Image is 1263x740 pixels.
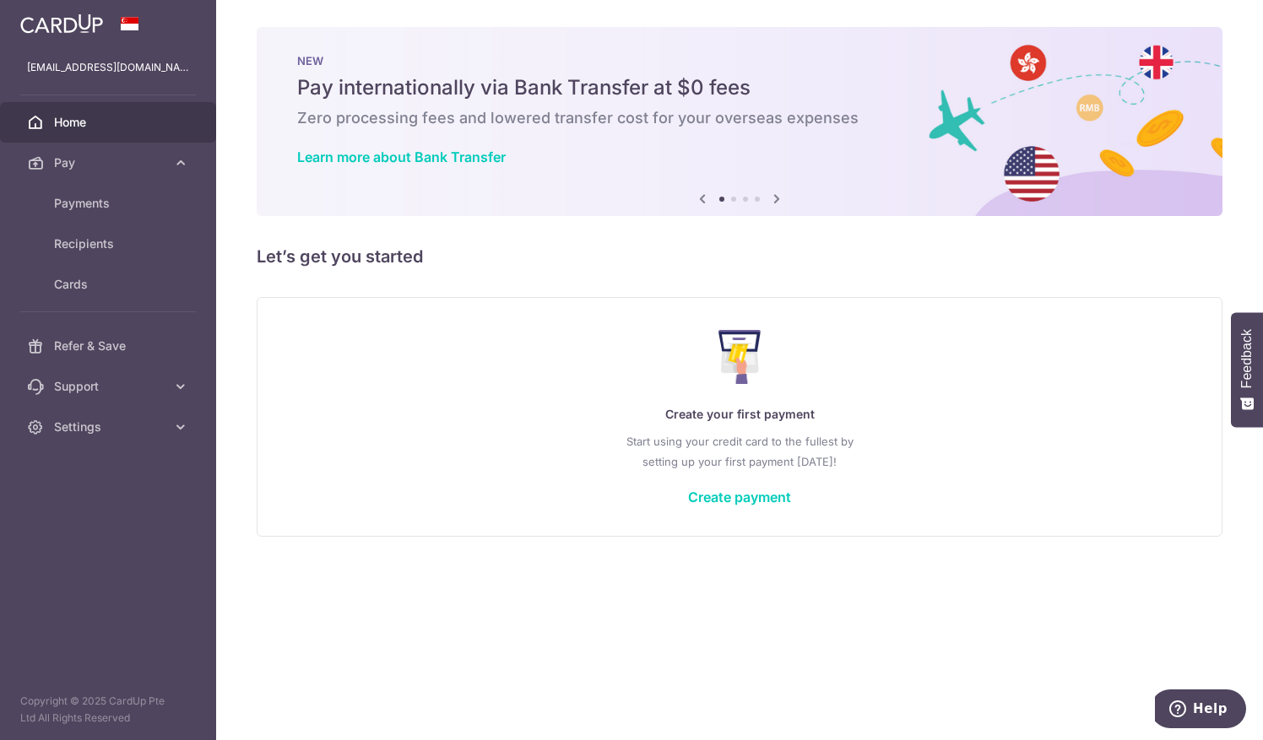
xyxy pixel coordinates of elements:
[257,27,1222,216] img: Bank transfer banner
[291,431,1188,472] p: Start using your credit card to the fullest by setting up your first payment [DATE]!
[1239,329,1255,388] span: Feedback
[291,404,1188,424] p: Create your first payment
[1231,312,1263,427] button: Feedback - Show survey
[1155,689,1246,732] iframe: Opens a widget where you can find more information
[297,149,506,165] a: Learn more about Bank Transfer
[27,59,189,76] p: [EMAIL_ADDRESS][DOMAIN_NAME]
[718,330,762,384] img: Make Payment
[54,235,165,252] span: Recipients
[54,114,165,131] span: Home
[297,74,1182,101] h5: Pay internationally via Bank Transfer at $0 fees
[297,54,1182,68] p: NEW
[54,154,165,171] span: Pay
[54,338,165,354] span: Refer & Save
[54,419,165,435] span: Settings
[54,378,165,395] span: Support
[688,489,791,505] a: Create payment
[54,276,165,293] span: Cards
[20,14,103,34] img: CardUp
[297,108,1182,128] h6: Zero processing fees and lowered transfer cost for your overseas expenses
[257,243,1222,270] h5: Let’s get you started
[54,195,165,212] span: Payments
